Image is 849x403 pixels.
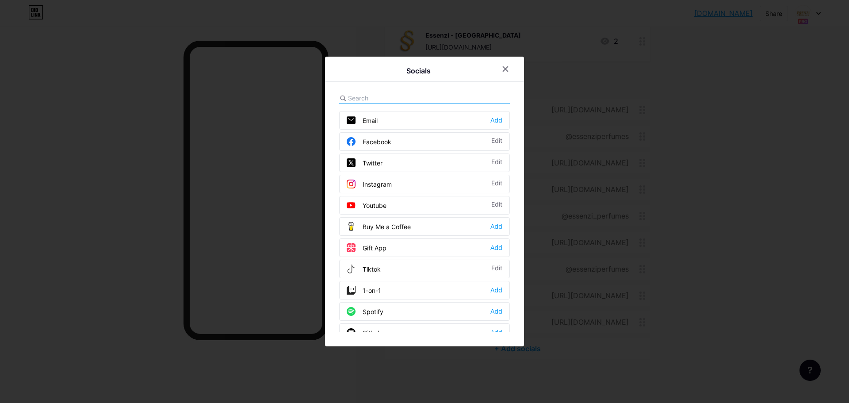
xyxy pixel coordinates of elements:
div: Youtube [347,201,386,210]
div: Spotify [347,307,383,316]
div: Twitter [347,158,382,167]
input: Search [348,93,446,103]
div: Gift App [347,243,386,252]
div: Add [490,116,502,125]
div: 1-on-1 [347,286,381,295]
div: Email [347,116,378,125]
div: Add [490,286,502,295]
div: Edit [491,201,502,210]
div: Add [490,328,502,337]
div: Add [490,307,502,316]
div: Edit [491,158,502,167]
div: Buy Me a Coffee [347,222,411,231]
div: Add [490,222,502,231]
div: Socials [406,65,431,76]
div: Edit [491,265,502,273]
div: Tiktok [347,265,381,273]
div: Edit [491,180,502,188]
div: Facebook [347,137,391,146]
div: Edit [491,137,502,146]
div: Add [490,243,502,252]
div: Instagram [347,180,392,188]
div: Github [347,328,382,337]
